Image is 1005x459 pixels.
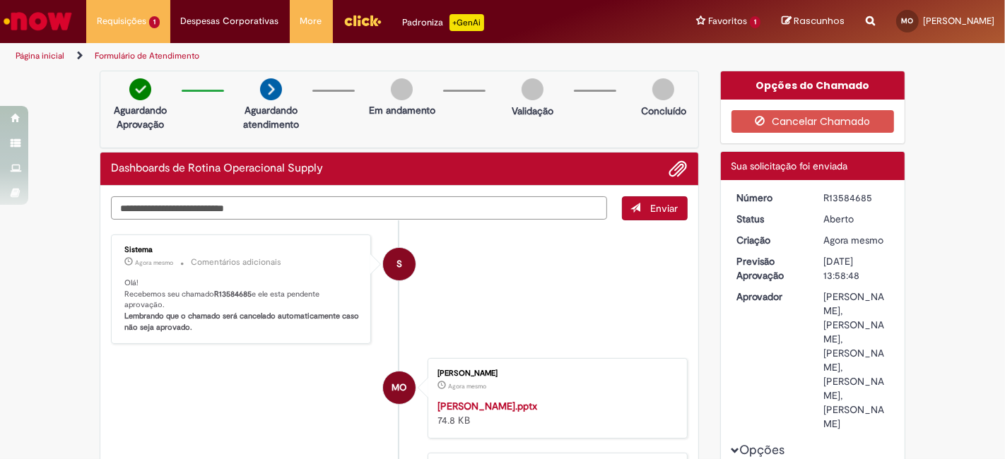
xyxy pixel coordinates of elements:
[111,162,323,175] h2: Dashboards de Rotina Operacional Supply Histórico de tíquete
[823,254,889,282] div: [DATE] 13:58:48
[727,212,813,226] dt: Status
[721,71,905,100] div: Opções do Chamado
[823,290,889,431] div: [PERSON_NAME], [PERSON_NAME], [PERSON_NAME], [PERSON_NAME], [PERSON_NAME]
[111,196,607,220] textarea: Digite sua mensagem aqui...
[95,50,199,61] a: Formulário de Atendimento
[823,234,883,246] span: Agora mesmo
[731,160,848,172] span: Sua solicitação foi enviada
[129,78,151,100] img: check-circle-green.png
[396,247,402,281] span: S
[448,382,486,391] time: 01/10/2025 08:58:46
[750,16,760,28] span: 1
[823,234,883,246] time: 01/10/2025 08:58:48
[343,10,382,31] img: click_logo_yellow_360x200.png
[191,256,281,268] small: Comentários adicionais
[782,15,845,28] a: Rascunhos
[437,369,673,378] div: [PERSON_NAME]
[181,14,279,28] span: Despesas Corporativas
[149,16,160,28] span: 1
[260,78,282,100] img: arrow-next.png
[727,290,813,304] dt: Aprovador
[669,160,688,178] button: Adicionar anexos
[124,278,360,333] p: Olá! Recebemos seu chamado e ele esta pendente aprovação.
[449,14,484,31] p: +GenAi
[727,233,813,247] dt: Criação
[11,43,659,69] ul: Trilhas de página
[823,212,889,226] div: Aberto
[214,289,252,299] b: R13584685
[124,311,361,333] b: Lembrando que o chamado será cancelado automaticamente caso não seja aprovado.
[902,16,914,25] span: MO
[437,399,673,427] div: 74.8 KB
[651,202,678,215] span: Enviar
[512,104,553,118] p: Validação
[369,103,435,117] p: Em andamento
[383,371,416,404] div: Marcus Viniccius Costa Oliveira
[383,248,416,280] div: System
[823,191,889,205] div: R13584685
[727,191,813,205] dt: Número
[300,14,322,28] span: More
[652,78,674,100] img: img-circle-grey.png
[237,103,305,131] p: Aguardando atendimento
[622,196,688,220] button: Enviar
[403,14,484,31] div: Padroniza
[522,78,543,100] img: img-circle-grey.png
[641,104,686,118] p: Concluído
[135,258,173,267] time: 01/10/2025 08:59:04
[135,258,173,267] span: Agora mesmo
[794,14,845,28] span: Rascunhos
[106,103,175,131] p: Aguardando Aprovação
[124,246,360,254] div: Sistema
[391,78,413,100] img: img-circle-grey.png
[823,233,889,247] div: 01/10/2025 09:58:48
[448,382,486,391] span: Agora mesmo
[708,14,747,28] span: Favoritos
[392,371,406,405] span: MO
[97,14,146,28] span: Requisições
[727,254,813,282] dt: Previsão Aprovação
[1,7,74,35] img: ServiceNow
[923,15,994,27] span: [PERSON_NAME]
[437,400,537,412] a: [PERSON_NAME].pptx
[16,50,64,61] a: Página inicial
[731,110,895,133] button: Cancelar Chamado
